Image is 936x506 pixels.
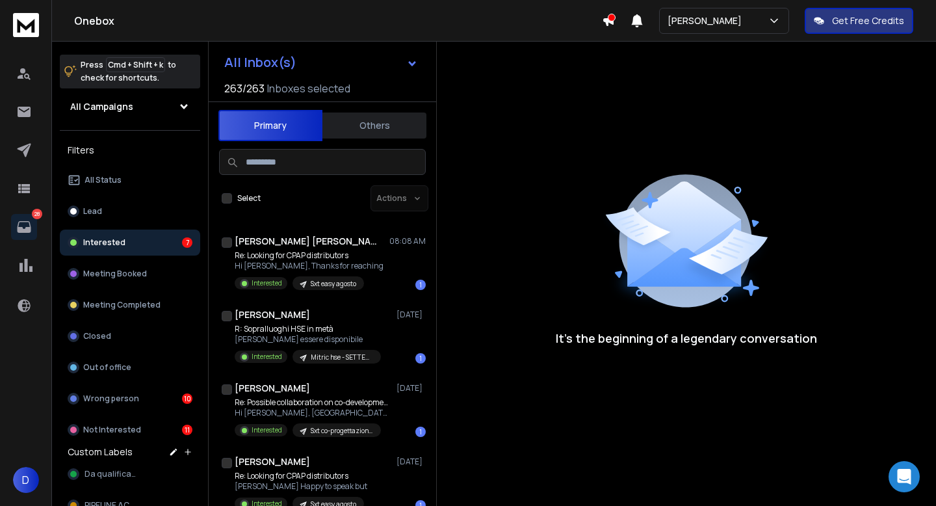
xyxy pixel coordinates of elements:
[60,167,200,193] button: All Status
[237,193,261,204] label: Select
[60,94,200,120] button: All Campaigns
[832,14,904,27] p: Get Free Credits
[32,209,42,219] p: 28
[311,279,356,289] p: Sxt easy agosto
[11,214,37,240] a: 28
[83,362,131,373] p: Out of office
[415,353,426,364] div: 1
[74,13,602,29] h1: Onebox
[84,175,122,185] p: All Status
[182,237,192,248] div: 7
[60,461,200,487] button: Da qualificare
[84,469,139,479] span: Da qualificare
[60,141,200,159] h3: Filters
[235,261,383,271] p: Hi [PERSON_NAME], Thanks for reaching
[60,386,200,412] button: Wrong person10
[60,261,200,287] button: Meeting Booked
[235,455,310,468] h1: [PERSON_NAME]
[60,230,200,256] button: Interested7
[311,353,373,362] p: Mitric hse - SETTEMBRE
[235,334,381,345] p: [PERSON_NAME] essere disponibile
[415,427,426,437] div: 1
[13,467,39,493] button: D
[235,235,378,248] h1: [PERSON_NAME] [PERSON_NAME] Hurrød
[70,100,133,113] h1: All Campaigns
[81,59,176,85] p: Press to check for shortcuts.
[182,425,192,435] div: 11
[389,236,426,246] p: 08:08 AM
[83,331,111,341] p: Closed
[224,56,296,69] h1: All Inbox(s)
[267,81,350,96] h3: Inboxes selected
[60,323,200,349] button: Closed
[415,280,426,290] div: 1
[396,457,426,467] p: [DATE]
[83,206,102,217] p: Lead
[805,8,913,34] button: Get Free Credits
[182,393,192,404] div: 10
[13,13,39,37] img: logo
[60,198,200,224] button: Lead
[83,425,141,435] p: Not Interested
[224,81,265,96] span: 263 / 263
[235,250,383,261] p: Re: Looking for CPAP distributors
[235,382,310,395] h1: [PERSON_NAME]
[68,446,133,459] h3: Custom Labels
[60,354,200,380] button: Out of office
[60,417,200,443] button: Not Interested11
[252,278,282,288] p: Interested
[396,383,426,393] p: [DATE]
[668,14,747,27] p: [PERSON_NAME]
[235,471,367,481] p: Re: Looking for CPAP distributors
[83,393,139,404] p: Wrong person
[396,310,426,320] p: [DATE]
[218,110,322,141] button: Primary
[235,397,391,408] p: Re: Possible collaboration on co-development
[889,461,920,492] div: Open Intercom Messenger
[252,352,282,362] p: Interested
[235,308,310,321] h1: [PERSON_NAME]
[83,237,125,248] p: Interested
[106,57,165,72] span: Cmd + Shift + k
[83,300,161,310] p: Meeting Completed
[235,324,381,334] p: R: Sopralluoghi HSE in metà
[556,329,817,347] p: It’s the beginning of a legendary conversation
[252,425,282,435] p: Interested
[322,111,426,140] button: Others
[83,269,147,279] p: Meeting Booked
[311,426,373,436] p: Sxt co-progettazione settembre
[235,481,367,492] p: [PERSON_NAME] Happy to speak but
[60,292,200,318] button: Meeting Completed
[235,408,391,418] p: Hi [PERSON_NAME], [GEOGRAPHIC_DATA] to meet
[214,49,428,75] button: All Inbox(s)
